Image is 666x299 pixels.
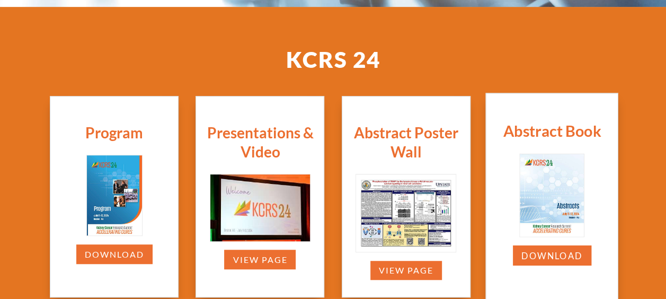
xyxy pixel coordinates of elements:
[87,155,142,236] img: KCRS 24 Program cover
[223,249,297,270] a: view page
[519,228,584,238] a: KCRS21 Program Cover
[369,260,443,282] a: View Page
[210,234,310,243] a: Presentations & Slides cover
[511,244,592,267] a: Download
[207,124,313,161] span: Presentations & Video
[86,228,143,237] a: KCRS21 Program Cover
[356,174,456,251] img: KCRS23 poster cover image
[210,174,310,241] img: ready 1
[350,123,462,167] h2: Abstract Poster Wall
[520,154,583,236] img: Abstracts Book 2024 Cover
[356,244,456,253] a: KCRS21 Program Cover
[494,120,609,146] h2: Abstract Book
[75,243,154,265] a: Download
[83,48,584,76] h2: KCRS 24
[58,123,170,147] h2: Program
